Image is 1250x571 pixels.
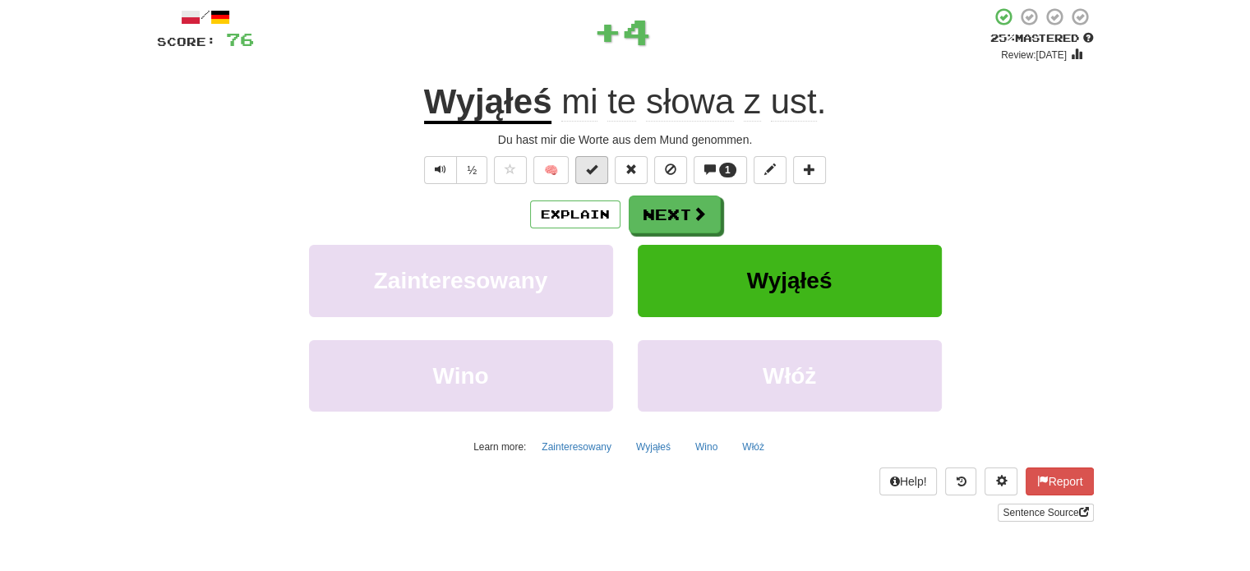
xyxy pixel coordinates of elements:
span: 76 [226,29,254,49]
button: Włóż [733,435,773,459]
button: Set this sentence to 100% Mastered (alt+m) [575,156,608,184]
span: 1 [725,164,731,176]
button: Play sentence audio (ctl+space) [424,156,457,184]
span: Score: [157,35,216,48]
button: Wyjąłeś [638,245,942,316]
button: Zainteresowany [533,435,620,459]
button: 🧠 [533,156,569,184]
u: Wyjąłeś [424,82,552,124]
span: Wino [432,363,488,389]
span: te [607,82,636,122]
div: Du hast mir die Worte aus dem Mund genommen. [157,131,1094,148]
button: Włóż [638,340,942,412]
button: Zainteresowany [309,245,613,316]
button: Wino [686,435,726,459]
button: Next [629,196,721,233]
div: / [157,7,254,27]
span: mi [561,82,597,122]
span: Włóż [763,363,816,389]
button: Edit sentence (alt+d) [754,156,786,184]
button: Help! [879,467,938,495]
button: Wyjąłeś [627,435,680,459]
span: + [593,7,622,56]
div: Text-to-speech controls [421,156,487,184]
button: Favorite sentence (alt+f) [494,156,527,184]
button: Report [1026,467,1093,495]
span: 25 % [990,31,1015,44]
a: Sentence Source [998,504,1093,522]
button: ½ [456,156,487,184]
span: ust [771,82,817,122]
button: Reset to 0% Mastered (alt+r) [615,156,648,184]
small: Review: [DATE] [1001,49,1067,61]
span: Wyjąłeś [747,268,833,293]
button: Ignore sentence (alt+i) [654,156,687,184]
span: z [744,82,761,122]
button: Wino [309,340,613,412]
small: Learn more: [473,441,526,453]
button: 1 [694,156,747,184]
span: 4 [622,11,651,52]
div: Mastered [990,31,1094,46]
span: słowa [646,82,734,122]
button: Explain [530,200,620,228]
span: . [551,82,826,122]
button: Round history (alt+y) [945,467,976,495]
button: Add to collection (alt+a) [793,156,826,184]
span: Zainteresowany [374,268,548,293]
